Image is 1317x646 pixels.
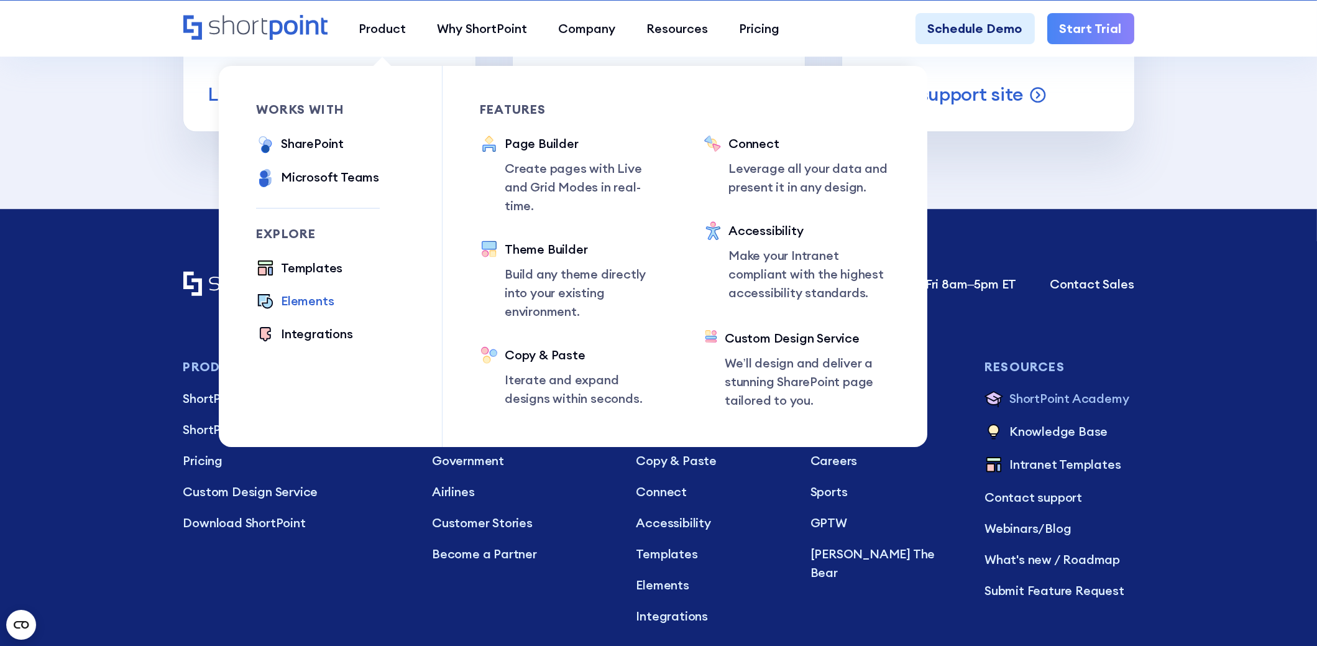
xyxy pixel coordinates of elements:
a: Become a Partner [432,545,611,563]
iframe: Chat Widget [1255,586,1317,646]
a: Contact support [984,488,1134,507]
a: Company [543,13,631,44]
a: Custom Design ServiceWe’ll design and deliver a stunning SharePoint page tailored to you. [704,329,890,410]
a: Customer Stories [432,514,611,532]
a: Pricing [183,451,408,470]
div: SharePoint [281,134,344,153]
p: Leverage all your data and present it in any design. [728,159,890,196]
div: Theme Builder [505,240,666,259]
div: Page Builder [505,134,666,153]
p: SharePoint [183,389,408,408]
div: works with [256,103,380,116]
p: Leave feedback [208,82,351,106]
p: [PERSON_NAME] The Bear [810,545,960,582]
a: Submit Feature Request [984,581,1134,600]
div: Features [480,103,666,116]
a: Intranet Templates [984,455,1134,476]
a: Templates [636,545,785,563]
a: ShortPoint forSharePoint [183,389,408,408]
div: Company [558,19,615,38]
p: What's new / Roadmap [984,550,1134,569]
p: Build any theme directly into your existing environment. [505,265,666,321]
p: Iterate and expand designs within seconds. [505,371,666,408]
a: Home [183,271,328,298]
a: Product [343,13,421,44]
a: Page BuilderCreate pages with Live and Grid Modes in real-time. [480,134,666,215]
div: Resources [646,19,708,38]
div: Pricing [739,19,779,38]
a: Accessibility [636,514,785,532]
a: Copy & Paste [636,451,785,470]
a: Resources [631,13,723,44]
div: Elements [281,292,334,310]
a: AccessibilityMake your Intranet compliant with the highest accessibility standards. [704,221,890,304]
a: Knowledge Base [984,422,1134,443]
p: Knowledge Base [1009,422,1108,443]
a: Why ShortPoint [421,13,543,44]
h3: Products [183,360,408,374]
div: Templates [281,259,342,277]
span: ShortPoint for [183,390,264,406]
div: Copy & Paste [505,346,666,364]
a: Custom Design Service [183,482,408,501]
a: Templates [256,259,342,279]
a: Webinars [984,520,1038,536]
div: Why ShortPoint [437,19,527,38]
a: ShortPoint forMicrosoft Teams [183,420,408,439]
a: Pricing [723,13,795,44]
a: Blog [1045,520,1071,536]
div: Product [359,19,406,38]
a: Careers [810,451,960,470]
div: Microsoft Teams [281,168,379,187]
a: Integrations [256,325,353,345]
div: Explore [256,228,380,240]
a: Leave feedback [208,82,451,106]
p: Government [432,451,611,470]
a: ShortPoint Academy [984,389,1134,410]
a: Contact Sales [1050,275,1134,293]
span: ShortPoint for [183,422,264,437]
p: Intranet Templates [1009,455,1121,476]
div: Integrations [281,325,353,343]
h3: Resources [984,360,1134,374]
div: Custom Design Service [725,329,890,348]
a: Airlines [432,482,611,501]
a: Start Trial [1047,13,1134,44]
a: Download ShortPoint [183,514,408,532]
a: Integrations [636,607,785,625]
a: SharePoint [256,134,344,155]
a: Connect [636,482,785,501]
a: Microsoft Teams [256,168,379,189]
p: / [984,519,1134,538]
div: Connect [728,134,890,153]
a: GPTW [810,514,960,532]
a: Sports [810,482,960,501]
p: Mon–Fri 8am–5pm ET [894,275,1017,293]
p: ShortPoint Academy [1009,389,1129,410]
a: Theme BuilderBuild any theme directly into your existing environment. [480,240,666,321]
button: Open CMP widget [6,610,36,640]
a: Elements [636,576,785,594]
a: Home [183,15,328,42]
p: Create pages with Live and Grid Modes in real-time. [505,159,666,215]
a: Schedule Demo [915,13,1035,44]
p: Microsoft Teams [183,420,408,439]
